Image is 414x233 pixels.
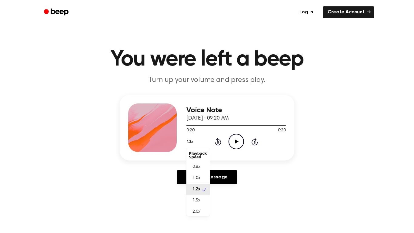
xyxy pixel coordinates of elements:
button: 1.2x [186,137,195,147]
span: 1.2x [192,186,200,193]
span: 1.0x [192,175,200,181]
span: 1.5x [192,198,200,204]
span: 2.0x [192,209,200,215]
div: Playback Speed [186,149,210,161]
div: 1.2x [186,148,210,216]
span: 0.8x [192,164,200,170]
